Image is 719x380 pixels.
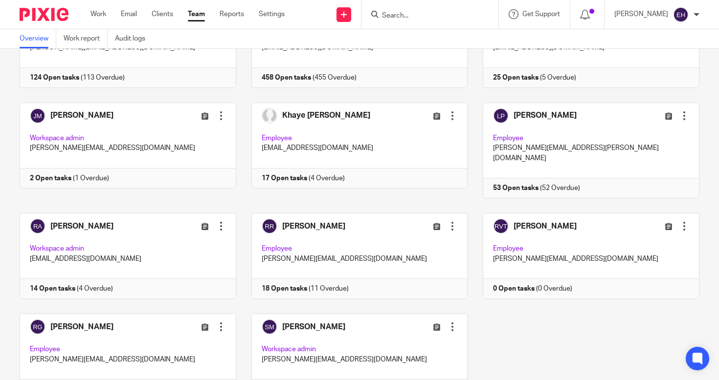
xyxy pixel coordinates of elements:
[614,9,668,19] p: [PERSON_NAME]
[522,11,560,18] span: Get Support
[188,9,205,19] a: Team
[152,9,173,19] a: Clients
[90,9,106,19] a: Work
[121,9,137,19] a: Email
[64,29,108,48] a: Work report
[20,29,56,48] a: Overview
[381,12,469,21] input: Search
[259,9,285,19] a: Settings
[673,7,689,22] img: svg%3E
[20,8,68,21] img: Pixie
[220,9,244,19] a: Reports
[115,29,153,48] a: Audit logs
